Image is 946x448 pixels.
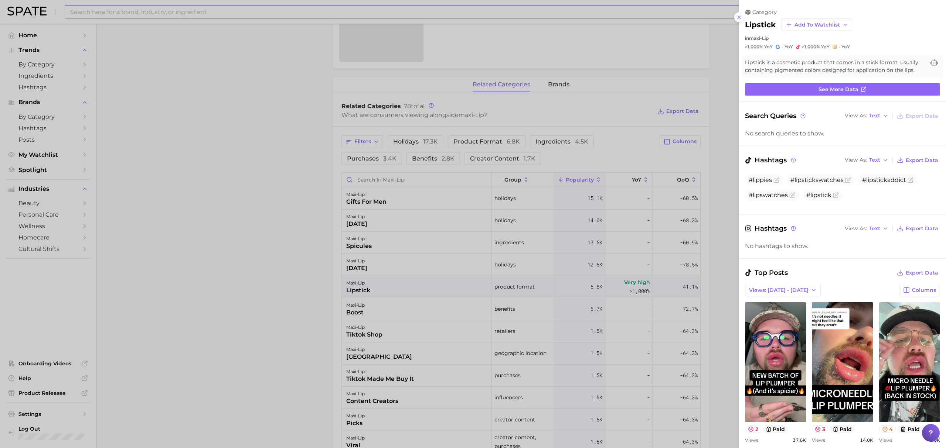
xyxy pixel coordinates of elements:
button: View AsText [843,111,890,121]
span: category [752,9,777,15]
button: 4 [879,425,896,433]
div: in [745,35,940,41]
span: See more data [819,86,858,93]
span: View As [845,114,867,118]
span: YoY [764,44,773,50]
button: 3 [812,425,828,433]
span: View As [845,158,867,162]
button: Columns [899,284,940,296]
span: Lipstick is a cosmetic product that comes in a stick format, usually containing pigmented colors ... [745,59,925,74]
button: Export Data [895,223,940,234]
a: See more data [745,83,940,96]
span: YoY [821,44,830,50]
button: Flag as miscategorized or irrelevant [773,177,779,183]
span: Text [869,158,880,162]
button: Flag as miscategorized or irrelevant [908,177,913,183]
span: Views: [DATE] - [DATE] [749,287,809,293]
span: Export Data [906,270,938,276]
button: View AsText [843,224,890,233]
span: - [782,44,783,49]
span: Hashtags [745,223,797,234]
button: Export Data [895,268,940,278]
span: Hashtags [745,155,797,165]
span: #lipswatches [749,192,788,199]
span: 37.6k [793,437,806,443]
button: Flag as miscategorized or irrelevant [833,192,839,198]
span: Views [812,437,825,443]
button: Flag as miscategorized or irrelevant [845,177,851,183]
span: View As [845,227,867,231]
span: Search Queries [745,111,807,121]
span: #lipstickswatches [790,176,844,183]
button: Views: [DATE] - [DATE] [745,284,821,296]
span: >1,000% [802,44,820,49]
button: View AsText [843,155,890,165]
span: Export Data [906,225,938,232]
span: Columns [912,287,936,293]
button: Export Data [895,155,940,165]
button: 2 [745,425,761,433]
button: paid [897,425,923,433]
span: YoY [785,44,793,50]
div: No hashtags to show. [745,242,940,249]
span: 14.0k [860,437,873,443]
span: Views [879,437,892,443]
span: Views [745,437,758,443]
button: Export Data [895,111,940,121]
div: No search queries to show. [745,130,940,137]
span: >1,000% [745,44,763,49]
span: YoY [841,44,850,50]
span: Export Data [906,113,938,119]
span: #lippies [749,176,772,183]
span: Text [869,227,880,231]
span: - [838,44,840,49]
button: paid [830,425,855,433]
span: maxi-lip [749,35,769,41]
span: Text [869,114,880,118]
span: Add to Watchlist [794,22,840,28]
span: #lipstick [806,192,831,199]
button: Add to Watchlist [782,18,852,31]
span: Top Posts [745,268,788,278]
h2: lipstick [745,20,776,29]
span: #lipstickaddict [862,176,906,183]
button: Flag as miscategorized or irrelevant [789,192,795,198]
button: paid [763,425,788,433]
span: Export Data [906,157,938,163]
